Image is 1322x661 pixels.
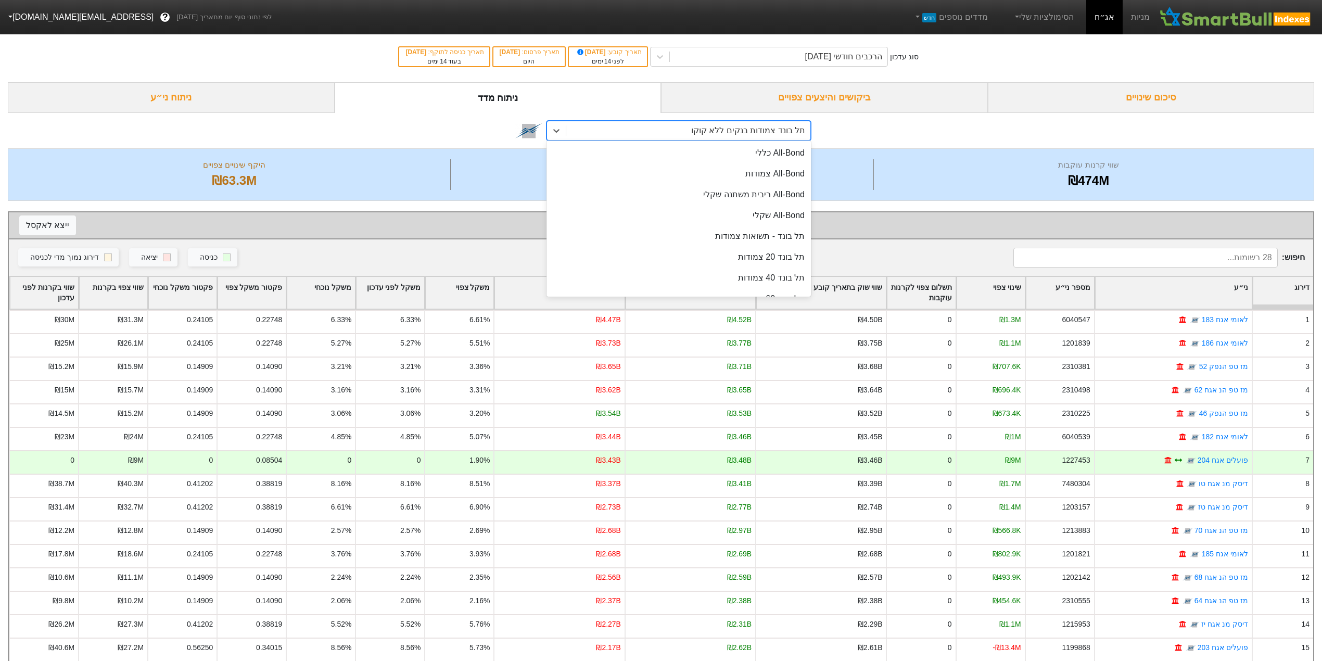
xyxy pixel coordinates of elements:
div: ₪15.2M [48,361,74,372]
div: 0.38819 [256,502,282,513]
img: tase link [1189,620,1200,630]
div: ₪12.8M [118,525,144,536]
div: 2 [1305,338,1310,349]
div: 0.14090 [256,525,282,536]
div: 0.24105 [187,431,213,442]
div: ₪3.75B [858,338,882,349]
a: מדדים נוספיםחדש [909,7,992,28]
div: 0 [70,455,74,466]
div: All-Bond כללי [546,143,811,163]
div: ניתוח מדד [335,82,662,113]
div: 2.57% [331,525,351,536]
a: דיסק מנ אגח יז [1201,620,1248,629]
div: 6 [1305,431,1310,442]
div: ₪1.4M [999,502,1021,513]
div: 0 [948,642,952,653]
div: ₪40.6M [48,642,74,653]
div: 0.22748 [256,338,282,349]
div: ₪3.44B [596,431,620,442]
div: ₪2.68B [596,525,620,536]
div: ₪3.77B [727,338,752,349]
div: 2.35% [469,572,490,583]
div: 1.90% [469,455,490,466]
div: 5.51% [469,338,490,349]
div: ניתוח ני״ע [8,82,335,113]
div: 5.52% [400,619,421,630]
div: ₪10.2M [118,595,144,606]
div: ₪2.97B [727,525,752,536]
div: 0 [948,502,952,513]
div: 0.38819 [256,619,282,630]
div: ₪3.43B [596,455,620,466]
a: פועלים אגח 203 [1198,644,1248,652]
div: ביקושים והיצעים צפויים [661,82,988,113]
div: ₪23M [55,431,74,442]
div: ₪1.1M [999,619,1021,630]
div: 1201839 [1062,338,1090,349]
div: ₪3.65B [596,361,620,372]
div: Toggle SortBy [425,277,493,309]
div: ₪38.7M [48,478,74,489]
div: 0.22748 [256,314,282,325]
div: 0.14909 [187,572,213,583]
a: לאומי אגח 182 [1202,433,1248,441]
div: 12 [1302,572,1310,583]
div: 8.16% [400,478,421,489]
div: 0.14909 [187,595,213,606]
a: מז טפ הנ אגח 64 [1194,597,1248,605]
div: ₪3.54B [596,408,620,419]
img: tase link [1186,503,1197,513]
img: tase link [1187,409,1197,420]
div: תאריך פרסום : [499,47,560,57]
span: חדש [922,13,936,22]
div: 0.14090 [256,385,282,396]
span: לפי נתוני סוף יום מתאריך [DATE] [176,12,272,22]
div: 3.20% [469,408,490,419]
div: 1202142 [1062,572,1090,583]
div: 2.69% [469,525,490,536]
div: דירוג נמוך מדי לכניסה [30,252,99,263]
span: 14 [604,58,611,65]
button: יציאה [129,248,177,267]
div: ₪3.65B [727,385,752,396]
div: 14 [1302,619,1310,630]
div: ₪493.9K [993,572,1021,583]
a: פועלים אגח 204 [1198,456,1248,465]
div: 6040547 [1062,314,1090,325]
div: 8.16% [331,478,351,489]
div: 0.14090 [256,361,282,372]
div: 3.76% [331,549,351,560]
div: 1203157 [1062,502,1090,513]
div: 1 [1305,314,1310,325]
div: 4 [1305,385,1310,396]
div: תל בונד 60 צמודות [546,288,811,309]
div: ₪15.2M [118,408,144,419]
div: 5.73% [469,642,490,653]
div: ₪2.57B [858,572,882,583]
div: ₪32.7M [118,502,144,513]
div: ₪9M [1005,455,1021,466]
div: ₪566.8K [993,525,1021,536]
div: ₪31.4M [48,502,74,513]
div: 2.06% [400,595,421,606]
a: מז טפ הנ אגח 68 [1194,574,1248,582]
div: 2.24% [331,572,351,583]
div: 7 [1305,455,1310,466]
div: תל בונד 20 צמודות [546,247,811,268]
div: 0 [948,361,952,372]
div: 0.14090 [256,408,282,419]
div: Toggle SortBy [1253,277,1313,309]
div: 5.52% [331,619,351,630]
div: 1227453 [1062,455,1090,466]
div: ₪3.37B [596,478,620,489]
div: סיכום שינויים [988,82,1315,113]
div: Toggle SortBy [887,277,955,309]
div: ₪3.68B [858,361,882,372]
div: ₪10.6M [48,572,74,583]
img: tase link [1186,643,1196,654]
div: ₪9.8M [53,595,74,606]
div: 6.33% [331,314,351,325]
img: tase link [1183,386,1193,396]
span: [DATE] [500,48,522,56]
button: ייצא לאקסל [19,215,76,235]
